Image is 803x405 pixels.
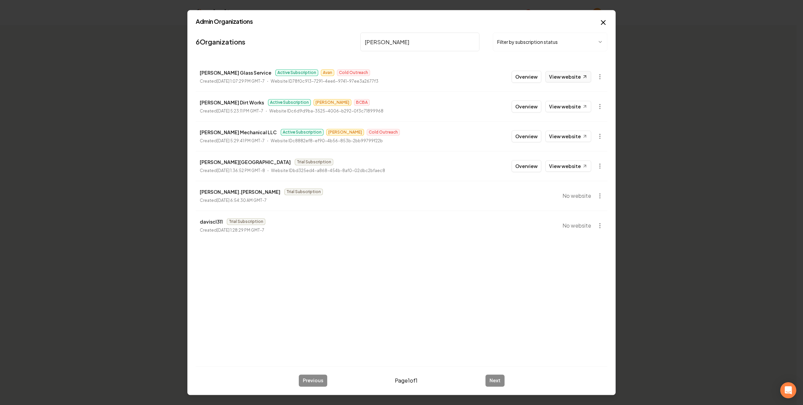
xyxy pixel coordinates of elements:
span: Trial Subscription [227,218,265,225]
p: [PERSON_NAME][GEOGRAPHIC_DATA] [200,158,291,166]
span: [PERSON_NAME] [314,99,351,106]
a: View website [545,160,591,172]
p: Website ID bd325ed4-a868-454b-8af0-02dbc2bfaec8 [271,167,385,174]
input: Search by name or ID [360,32,479,51]
p: Created [200,78,265,85]
span: Trial Subscription [295,159,333,165]
span: Avan [321,69,334,76]
span: No website [562,192,591,200]
a: View website [545,71,591,82]
span: Active Subscription [281,129,324,136]
h2: Admin Organizations [196,18,607,24]
p: [PERSON_NAME] Dirt Works [200,98,264,106]
button: Overview [512,100,541,112]
p: Created [200,138,265,144]
p: Website ID 78f0c913-7291-4ee6-9741-97ee3a2677f3 [271,78,378,85]
time: [DATE] 1:36:52 PM GMT-8 [217,168,265,173]
p: Website ID c8882ef8-ef90-4b56-853b-2bb99799f22b [271,138,383,144]
a: 6Organizations [196,37,245,47]
span: Cold Outreach [337,69,370,76]
p: daviscl311 [200,218,223,226]
p: Created [200,167,265,174]
button: Overview [512,130,541,142]
p: Created [200,108,263,114]
span: BCBA [354,99,370,106]
a: View website [545,131,591,142]
time: [DATE] 6:54:30 AM GMT-7 [217,198,267,203]
time: [DATE] 5:23:11 PM GMT-7 [217,108,263,113]
p: Website ID c6d9d9ba-3525-4006-b292-0f3c71899968 [269,108,383,114]
time: [DATE] 1:28:29 PM GMT-7 [217,228,264,233]
p: Created [200,197,267,204]
p: [PERSON_NAME].[PERSON_NAME] [200,188,280,196]
span: Page 1 of 1 [395,377,418,385]
time: [DATE] 5:29:41 PM GMT-7 [217,138,265,143]
p: [PERSON_NAME] Glass Service [200,69,271,77]
time: [DATE] 1:07:29 PM GMT-7 [217,79,265,84]
a: View website [545,101,591,112]
span: Trial Subscription [284,188,323,195]
span: Active Subscription [268,99,311,106]
button: Overview [512,160,541,172]
span: Active Subscription [275,69,318,76]
span: [PERSON_NAME] [326,129,364,136]
p: Created [200,227,264,234]
span: No website [562,222,591,230]
button: Overview [512,71,541,83]
p: [PERSON_NAME] Mechanical LLC [200,128,277,136]
span: Cold Outreach [367,129,400,136]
